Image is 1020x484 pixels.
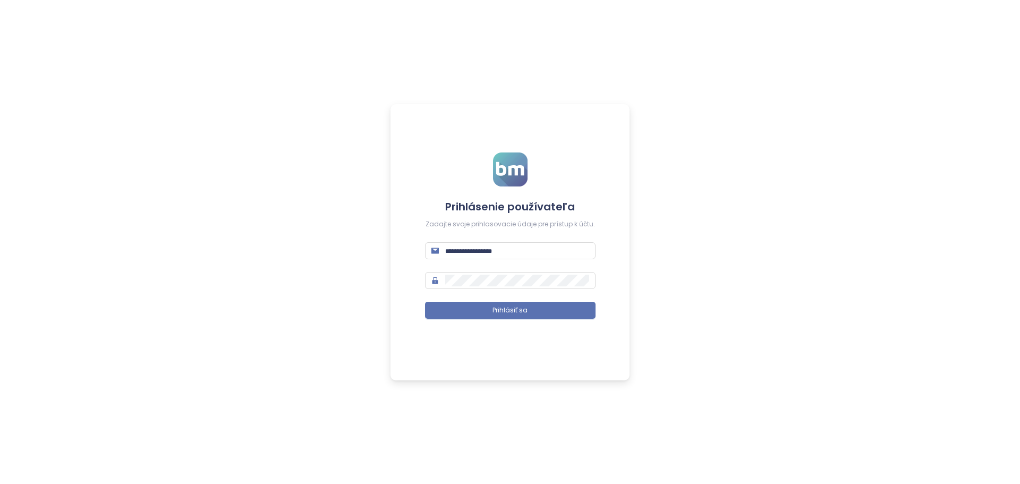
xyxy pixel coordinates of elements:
img: logo [493,152,528,186]
h4: Prihlásenie používateľa [425,199,596,214]
div: Zadajte svoje prihlasovacie údaje pre prístup k účtu. [425,219,596,230]
span: lock [431,277,439,284]
span: Prihlásiť sa [492,305,528,316]
button: Prihlásiť sa [425,302,596,319]
span: mail [431,247,439,254]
